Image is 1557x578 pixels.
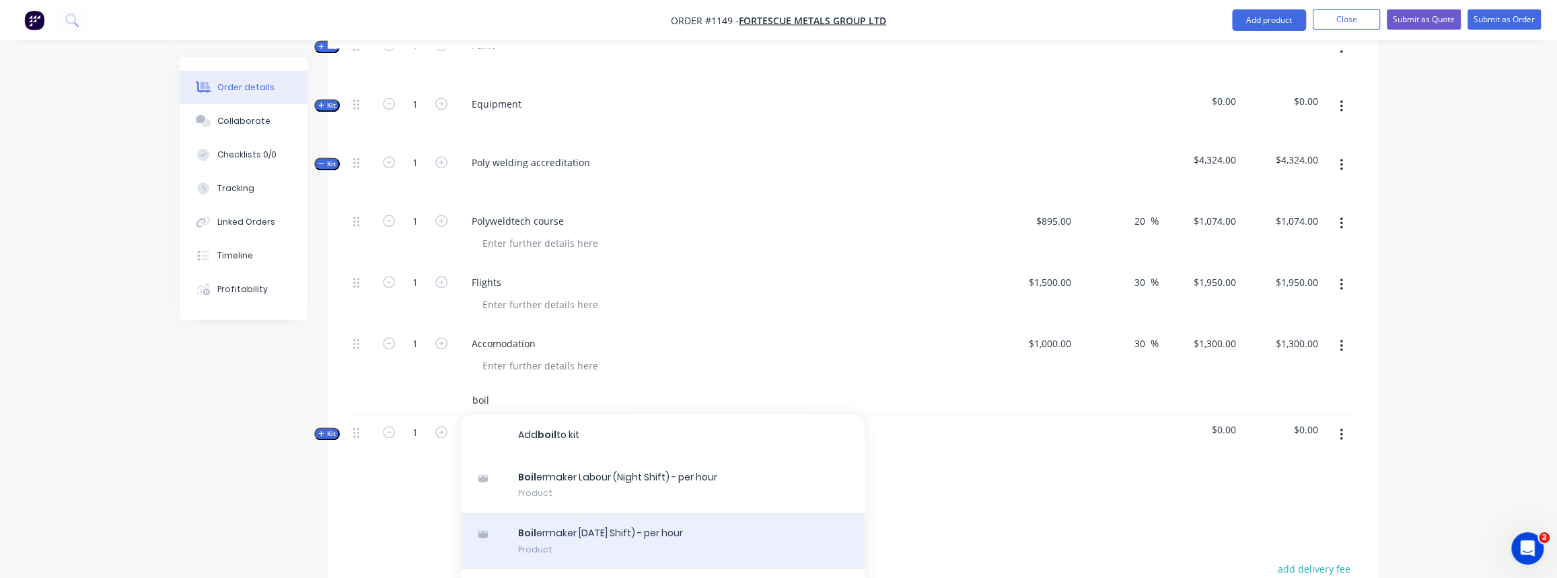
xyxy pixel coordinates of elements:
button: Submit as Quote [1387,9,1461,30]
button: Collaborate [180,104,307,138]
div: Collaborate [217,115,270,127]
button: Kit [314,40,340,53]
button: Linked Orders [180,205,307,239]
div: Order details [217,81,275,94]
span: Kit [318,159,336,169]
span: % [1151,213,1159,229]
input: Search... [472,387,741,414]
div: Equipment [461,94,532,114]
div: Tracking [217,182,254,194]
a: FORTESCUE METALS GROUP LTD [739,14,886,27]
div: Accomodation [461,334,546,353]
button: add delivery fee [1270,560,1357,578]
button: Kit [314,427,340,440]
span: $4,324.00 [1247,153,1319,167]
span: Order #1149 - [671,14,739,27]
button: Order details [180,71,307,104]
span: $0.00 [1247,423,1319,437]
div: Timeline [217,250,253,262]
span: $4,324.00 [1164,153,1236,167]
button: Add product [1232,9,1306,31]
button: Checklists 0/0 [180,138,307,172]
span: $0.00 [1164,94,1236,108]
div: Linked Orders [217,216,275,228]
img: Factory [24,10,44,30]
button: Submit as Order [1468,9,1541,30]
div: Polyweldtech course [461,211,575,231]
span: Kit [318,429,336,439]
span: $0.00 [1247,94,1319,108]
iframe: Intercom live chat [1511,532,1544,565]
div: Poly welding accreditation [461,153,601,172]
span: 2 [1539,532,1550,543]
div: Checklists 0/0 [217,149,277,161]
button: Close [1313,9,1380,30]
div: Profitability [217,283,268,295]
button: Timeline [180,239,307,273]
button: Kit [314,157,340,170]
button: Addboilto kit [461,414,865,457]
span: $0.00 [1164,423,1236,437]
button: Kit [314,99,340,112]
button: Tracking [180,172,307,205]
div: Flights [461,273,512,292]
span: Kit [318,100,336,110]
span: % [1151,336,1159,351]
span: % [1151,275,1159,290]
span: Kit [318,42,336,52]
button: Profitability [180,273,307,306]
